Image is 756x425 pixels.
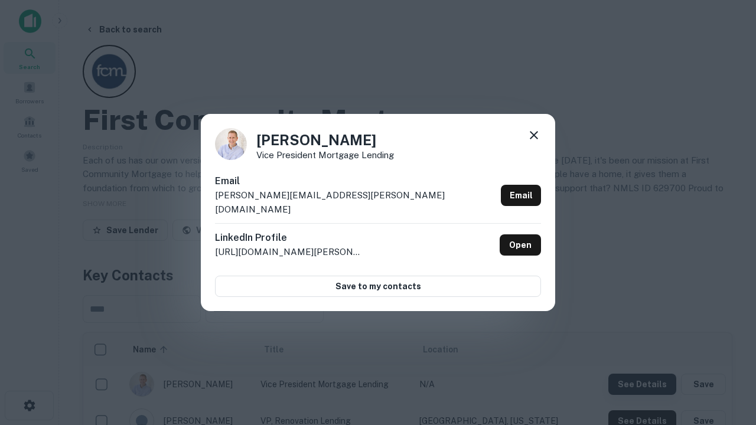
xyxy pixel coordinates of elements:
a: Open [500,234,541,256]
button: Save to my contacts [215,276,541,297]
img: 1520878720083 [215,128,247,160]
p: Vice President Mortgage Lending [256,151,394,159]
iframe: Chat Widget [697,331,756,387]
a: Email [501,185,541,206]
h6: LinkedIn Profile [215,231,363,245]
p: [URL][DOMAIN_NAME][PERSON_NAME] [215,245,363,259]
p: [PERSON_NAME][EMAIL_ADDRESS][PERSON_NAME][DOMAIN_NAME] [215,188,496,216]
h4: [PERSON_NAME] [256,129,394,151]
h6: Email [215,174,496,188]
